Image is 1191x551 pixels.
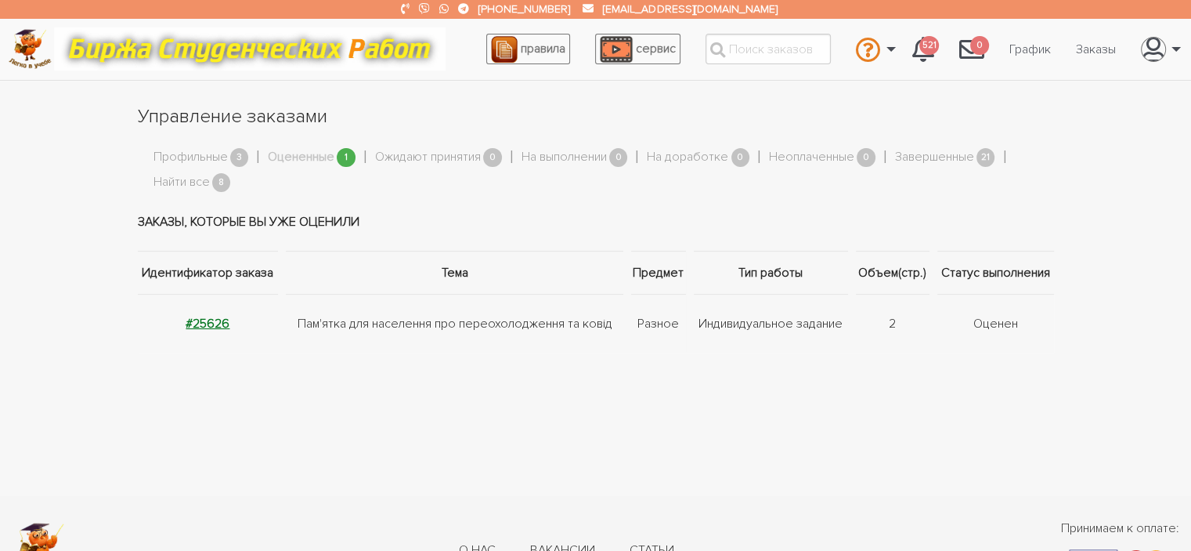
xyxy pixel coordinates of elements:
th: Идентификатор заказа [138,251,283,294]
a: Профильные [153,147,228,168]
span: 0 [970,36,989,56]
span: 0 [483,148,502,168]
img: play_icon-49f7f135c9dc9a03216cfdbccbe1e3994649169d890fb554cedf0eac35a01ba8.png [600,36,633,63]
a: сервис [595,34,680,64]
img: motto-12e01f5a76059d5f6a28199ef077b1f78e012cfde436ab5cf1d4517935686d32.gif [54,27,446,71]
a: #25626 [186,316,229,332]
span: 0 [609,148,628,168]
img: logo-c4363faeb99b52c628a42810ed6dfb4293a56d4e4775eb116515dfe7f33672af.png [9,29,52,69]
a: [PHONE_NUMBER] [478,2,570,16]
span: правила [521,41,565,56]
span: 1 [337,148,355,168]
th: Статус выполнения [933,251,1054,294]
th: Предмет [627,251,690,294]
a: Найти все [153,172,210,193]
span: 521 [919,36,939,56]
span: 8 [212,173,231,193]
span: 0 [731,148,750,168]
input: Поиск заказов [706,34,831,64]
a: правила [486,34,570,64]
span: сервис [636,41,676,56]
a: Неоплаченные [769,147,854,168]
a: Ожидают принятия [375,147,481,168]
a: Оцененные [268,147,334,168]
a: На выполнении [522,147,607,168]
span: Принимаем к оплате: [1061,519,1179,538]
td: 2 [852,294,933,353]
span: 21 [976,148,995,168]
a: Заказы [1063,34,1128,64]
a: На доработке [647,147,728,168]
a: 0 [947,28,997,71]
img: agreement_icon-feca34a61ba7f3d1581b08bc946b2ec1ccb426f67415f344566775c155b7f62c.png [491,36,518,63]
a: Завершенные [895,147,974,168]
td: Заказы, которые вы уже оценили [138,193,1054,252]
th: Тип работы [690,251,852,294]
a: [EMAIL_ADDRESS][DOMAIN_NAME] [603,2,777,16]
a: График [997,34,1063,64]
th: Тема [282,251,626,294]
td: Оценен [933,294,1054,353]
span: 0 [857,148,875,168]
a: 521 [900,28,947,71]
span: 3 [230,148,249,168]
td: Разное [627,294,690,353]
th: Объем(стр.) [852,251,933,294]
td: Индивидуальное задание [690,294,852,353]
td: Пам'ятка для населення про переохолодження та ковід [282,294,626,353]
h1: Управление заказами [138,103,1054,130]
